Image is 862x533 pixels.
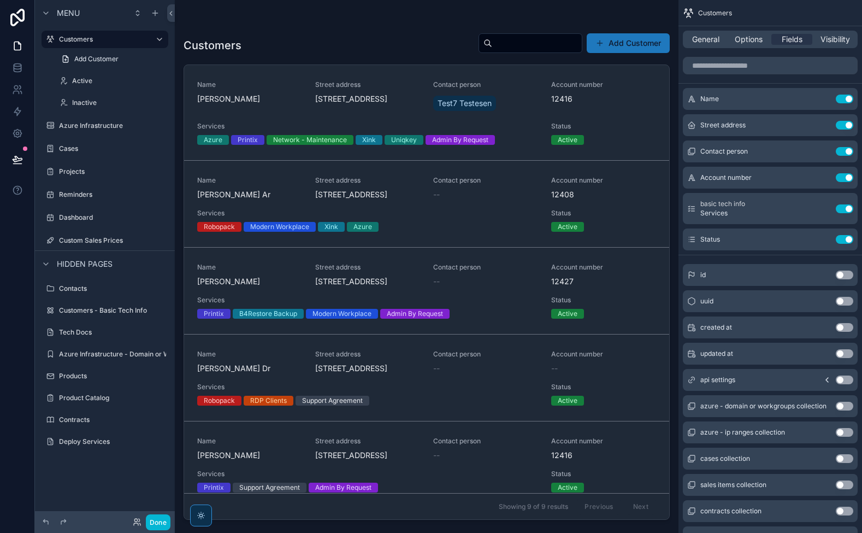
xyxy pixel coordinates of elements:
[55,94,168,112] a: Inactive
[59,121,166,130] label: Azure Infrastructure
[59,306,166,315] label: Customers - Basic Tech Info
[59,394,166,402] label: Product Catalog
[42,117,168,134] a: Azure Infrastructure
[700,481,766,489] span: sales items collection
[55,50,168,68] a: Add Customer
[74,55,119,63] span: Add Customer
[42,186,168,203] a: Reminders
[59,328,166,337] label: Tech Docs
[499,502,568,511] span: Showing 9 of 9 results
[59,350,198,359] label: Azure Infrastructure - Domain or Workgroup
[42,232,168,249] a: Custom Sales Prices
[59,167,166,176] label: Projects
[59,284,166,293] label: Contacts
[700,147,748,156] span: Contact person
[59,236,166,245] label: Custom Sales Prices
[42,280,168,297] a: Contacts
[700,376,735,384] span: api settings
[42,140,168,157] a: Cases
[700,402,826,411] span: azure - domain or workgroups collection
[42,31,168,48] a: Customers
[700,173,752,182] span: Account number
[72,98,166,107] label: Inactive
[42,324,168,341] a: Tech Docs
[59,144,166,153] label: Cases
[55,72,168,90] a: Active
[698,9,732,17] span: Customers
[42,433,168,450] a: Deploy Services
[57,259,113,270] span: Hidden pages
[42,389,168,407] a: Product Catalog
[59,372,166,380] label: Products
[735,34,763,45] span: Options
[700,349,733,358] span: updated at
[700,121,746,130] span: Street address
[700,95,719,103] span: Name
[59,213,166,222] label: Dashboard
[700,200,745,208] span: basic tech info
[700,209,745,218] span: Services
[700,454,750,463] span: cases collection
[72,77,166,85] label: Active
[692,34,719,45] span: General
[700,297,713,306] span: uuid
[42,367,168,385] a: Products
[820,34,850,45] span: Visibility
[42,163,168,180] a: Projects
[42,302,168,319] a: Customers - Basic Tech Info
[59,190,166,199] label: Reminders
[57,8,80,19] span: Menu
[700,235,720,244] span: Status
[825,496,851,522] iframe: Intercom live chat
[700,507,761,516] span: contracts collection
[782,34,802,45] span: Fields
[59,35,146,44] label: Customers
[42,209,168,226] a: Dashboard
[59,415,166,424] label: Contracts
[700,323,732,332] span: created at
[700,271,706,279] span: id
[42,345,168,363] a: Azure Infrastructure - Domain or Workgroup
[146,514,170,530] button: Done
[42,411,168,429] a: Contracts
[700,428,785,437] span: azure - ip ranges collection
[59,437,166,446] label: Deploy Services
